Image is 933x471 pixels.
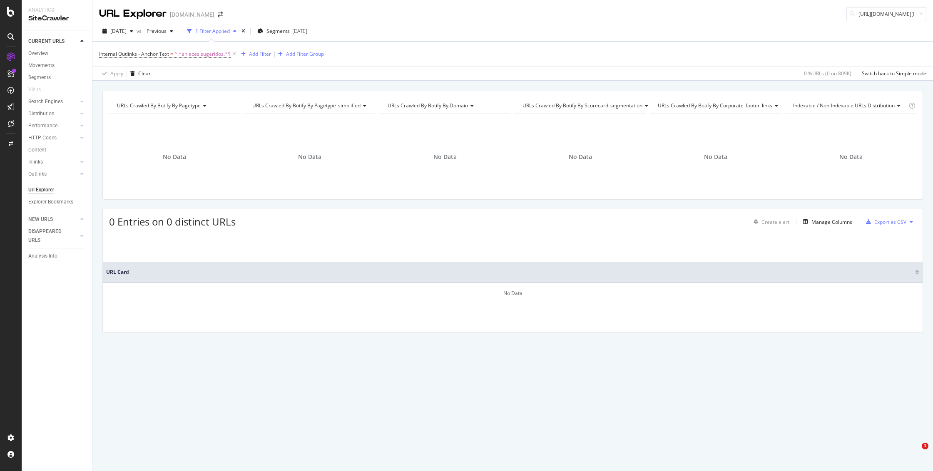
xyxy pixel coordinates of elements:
div: Outlinks [28,170,47,178]
div: Overview [28,49,48,58]
span: Indexable / Non-Indexable URLs distribution [793,102,895,109]
a: Segments [28,73,86,82]
a: Outlinks [28,170,78,178]
a: Performance [28,121,78,130]
span: No Data [433,153,457,161]
div: Create alert [761,218,789,226]
div: Clear [138,70,151,77]
div: 0 % URLs ( 0 on 809K ) [804,70,851,77]
span: No Data [569,153,592,161]
div: HTTP Codes [28,134,57,142]
button: Previous [143,25,177,38]
span: ^.*enlaces sugeridos.*$ [174,48,231,60]
a: CURRENT URLS [28,37,78,46]
a: Content [28,146,86,154]
button: Clear [127,67,151,80]
a: DISAPPEARED URLS [28,227,78,245]
a: Movements [28,61,86,70]
a: Url Explorer [28,186,86,194]
div: Add Filter [249,50,271,57]
h4: URLs Crawled By Botify By pagetype [115,99,233,112]
span: URLs Crawled By Botify By pagetype [117,102,201,109]
div: arrow-right-arrow-left [218,12,223,17]
span: URLs Crawled By Botify By scorecard_segmentation [522,102,642,109]
button: Segments[DATE] [254,25,311,38]
div: Apply [110,70,123,77]
div: Export as CSV [874,218,906,226]
button: Manage Columns [800,217,852,227]
button: 1 Filter Applied [184,25,240,38]
h4: URLs Crawled By Botify By corporate_footer_links [656,99,785,112]
h4: URLs Crawled By Botify By scorecard_segmentation [521,99,655,112]
a: Distribution [28,109,78,118]
input: Find a URL [846,7,926,21]
button: Add Filter [238,49,271,59]
a: Visits [28,85,49,94]
span: 1 [922,443,928,449]
div: Analysis Info [28,252,57,260]
span: No Data [839,153,863,161]
div: [DATE] [292,27,307,35]
span: No Data [704,153,727,161]
div: Switch back to Simple mode [862,70,926,77]
button: [DATE] [99,25,137,38]
span: No Data [163,153,186,161]
a: Explorer Bookmarks [28,198,86,206]
div: Analytics [28,7,85,14]
span: = [170,50,173,57]
div: [DOMAIN_NAME] [170,10,214,19]
div: Distribution [28,109,55,118]
span: Segments [266,27,290,35]
div: Movements [28,61,55,70]
div: No Data [103,283,923,304]
span: Previous [143,27,167,35]
span: No Data [298,153,321,161]
h4: Indexable / Non-Indexable URLs Distribution [791,99,907,112]
a: Overview [28,49,86,58]
div: Segments [28,73,51,82]
button: Apply [99,67,123,80]
div: Explorer Bookmarks [28,198,73,206]
div: Add Filter Group [286,50,324,57]
a: HTTP Codes [28,134,78,142]
span: Internal Outlinks - Anchor Text [99,50,169,57]
h4: URLs Crawled By Botify By pagetype_simplified [251,99,373,112]
div: DISAPPEARED URLS [28,227,70,245]
div: 1 Filter Applied [195,27,230,35]
span: URLs Crawled By Botify By corporate_footer_links [658,102,772,109]
button: Switch back to Simple mode [858,67,926,80]
span: URLs Crawled By Botify By domain [388,102,468,109]
div: NEW URLS [28,215,53,224]
span: 2025 Sep. 4th [110,27,127,35]
a: Inlinks [28,158,78,166]
span: vs [137,27,143,35]
span: URL Card [106,268,913,276]
div: Content [28,146,46,154]
div: Manage Columns [811,218,852,226]
a: Analysis Info [28,252,86,260]
div: CURRENT URLS [28,37,65,46]
h4: URLs Crawled By Botify By domain [386,99,503,112]
button: Create alert [750,215,789,228]
span: 0 Entries on 0 distinct URLs [109,215,236,228]
div: Inlinks [28,158,43,166]
div: Search Engines [28,97,63,106]
div: SiteCrawler [28,14,85,23]
div: Visits [28,85,41,94]
div: URL Explorer [99,7,167,21]
a: NEW URLS [28,215,78,224]
div: Performance [28,121,57,130]
iframe: Intercom live chat [905,443,925,463]
div: Url Explorer [28,186,54,194]
button: Add Filter Group [275,49,324,59]
a: Search Engines [28,97,78,106]
span: URLs Crawled By Botify By pagetype_simplified [252,102,361,109]
div: times [240,27,247,35]
button: Export as CSV [863,215,906,228]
